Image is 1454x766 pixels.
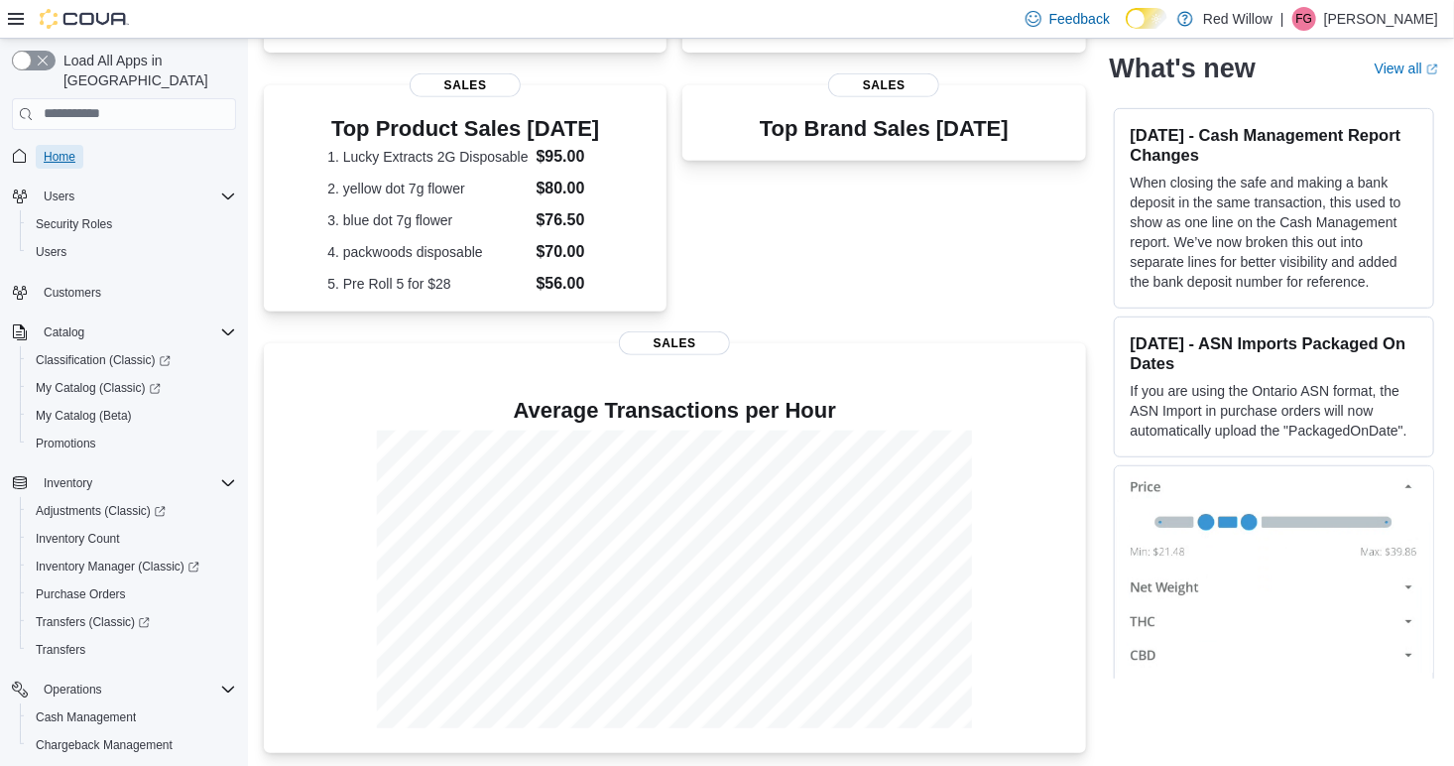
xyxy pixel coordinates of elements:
[44,682,102,698] span: Operations
[4,676,244,703] button: Operations
[28,432,104,455] a: Promotions
[36,678,110,702] button: Operations
[36,145,83,169] a: Home
[36,614,150,630] span: Transfers (Classic)
[1324,7,1438,31] p: [PERSON_NAME]
[1049,9,1110,29] span: Feedback
[36,737,173,753] span: Chargeback Management
[36,280,236,305] span: Customers
[20,210,244,238] button: Security Roles
[28,240,74,264] a: Users
[28,404,140,428] a: My Catalog (Beta)
[327,210,528,230] dt: 3. blue dot 7g flower
[4,183,244,210] button: Users
[20,402,244,430] button: My Catalog (Beta)
[537,240,603,264] dd: $70.00
[36,408,132,424] span: My Catalog (Beta)
[36,185,82,208] button: Users
[28,404,236,428] span: My Catalog (Beta)
[28,527,236,551] span: Inventory Count
[28,638,93,662] a: Transfers
[36,244,66,260] span: Users
[20,430,244,457] button: Promotions
[1131,124,1417,164] h3: [DATE] - Cash Management Report Changes
[537,177,603,200] dd: $80.00
[537,145,603,169] dd: $95.00
[1131,172,1417,291] p: When closing the safe and making a bank deposit in the same transaction, this used to show as one...
[280,399,1070,423] h4: Average Transactions per Hour
[20,374,244,402] a: My Catalog (Classic)
[28,499,174,523] a: Adjustments (Classic)
[1203,7,1272,31] p: Red Willow
[28,582,134,606] a: Purchase Orders
[760,117,1009,141] h3: Top Brand Sales [DATE]
[1280,7,1284,31] p: |
[28,348,236,372] span: Classification (Classic)
[36,216,112,232] span: Security Roles
[36,503,166,519] span: Adjustments (Classic)
[36,531,120,547] span: Inventory Count
[28,376,236,400] span: My Catalog (Classic)
[20,497,244,525] a: Adjustments (Classic)
[28,432,236,455] span: Promotions
[1375,60,1438,75] a: View allExternal link
[28,610,158,634] a: Transfers (Classic)
[4,319,244,346] button: Catalog
[828,73,939,97] span: Sales
[1426,63,1438,74] svg: External link
[327,242,528,262] dt: 4. packwoods disposable
[36,471,236,495] span: Inventory
[28,733,236,757] span: Chargeback Management
[36,185,236,208] span: Users
[20,580,244,608] button: Purchase Orders
[28,610,236,634] span: Transfers (Classic)
[20,238,244,266] button: Users
[36,320,92,344] button: Catalog
[44,189,74,204] span: Users
[36,352,171,368] span: Classification (Classic)
[28,555,207,578] a: Inventory Manager (Classic)
[36,586,126,602] span: Purchase Orders
[20,703,244,731] button: Cash Management
[20,608,244,636] a: Transfers (Classic)
[20,636,244,664] button: Transfers
[1131,380,1417,440] p: If you are using the Ontario ASN format, the ASN Import in purchase orders will now automatically...
[44,285,101,301] span: Customers
[20,346,244,374] a: Classification (Classic)
[4,278,244,307] button: Customers
[44,475,92,491] span: Inventory
[327,179,528,198] dt: 2. yellow dot 7g flower
[28,733,181,757] a: Chargeback Management
[20,731,244,759] button: Chargeback Management
[4,469,244,497] button: Inventory
[619,331,730,355] span: Sales
[28,348,179,372] a: Classification (Classic)
[28,212,120,236] a: Security Roles
[537,272,603,296] dd: $56.00
[36,380,161,396] span: My Catalog (Classic)
[36,642,85,658] span: Transfers
[40,9,129,29] img: Cova
[20,553,244,580] a: Inventory Manager (Classic)
[1126,29,1127,30] span: Dark Mode
[1131,332,1417,372] h3: [DATE] - ASN Imports Packaged On Dates
[28,705,236,729] span: Cash Management
[28,499,236,523] span: Adjustments (Classic)
[20,525,244,553] button: Inventory Count
[327,147,528,167] dt: 1. Lucky Extracts 2G Disposable
[4,142,244,171] button: Home
[28,212,236,236] span: Security Roles
[28,705,144,729] a: Cash Management
[36,559,199,574] span: Inventory Manager (Classic)
[36,709,136,725] span: Cash Management
[36,678,236,702] span: Operations
[28,555,236,578] span: Inventory Manager (Classic)
[28,582,236,606] span: Purchase Orders
[1292,7,1316,31] div: Fred Gopher
[44,149,75,165] span: Home
[1126,8,1167,29] input: Dark Mode
[28,527,128,551] a: Inventory Count
[1296,7,1313,31] span: FG
[56,51,236,90] span: Load All Apps in [GEOGRAPHIC_DATA]
[36,436,96,451] span: Promotions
